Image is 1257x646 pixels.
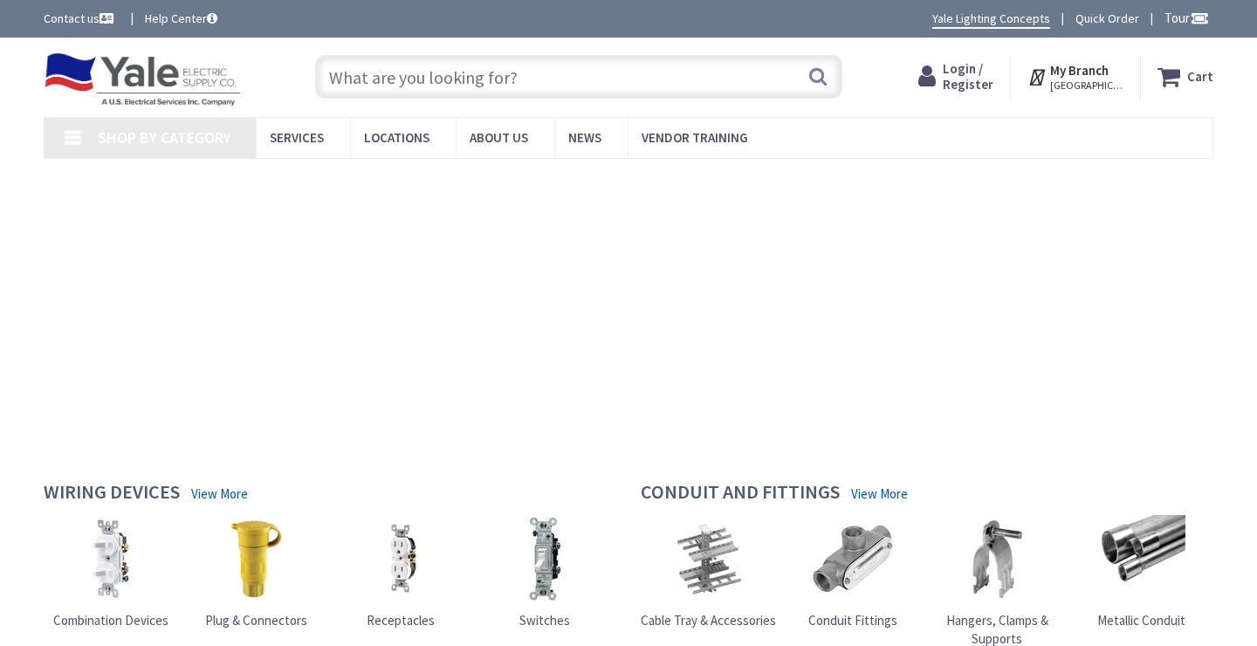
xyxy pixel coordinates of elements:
strong: My Branch [1050,62,1109,79]
img: Combination Devices [67,515,155,602]
h4: Wiring Devices [44,481,180,506]
a: Cart [1157,61,1213,93]
span: Switches [519,612,570,629]
a: Switches Switches [501,515,588,629]
img: Metallic Conduit [1098,515,1185,602]
a: Conduit Fittings Conduit Fittings [808,515,897,629]
a: Combination Devices Combination Devices [53,515,168,629]
span: About Us [470,129,528,146]
span: Login / Register [943,60,993,93]
span: Vendor Training [642,129,748,146]
img: Hangers, Clamps & Supports [953,515,1041,602]
img: Receptacles [357,515,444,602]
span: Plug & Connectors [205,612,307,629]
span: News [568,129,601,146]
a: Quick Order [1075,10,1139,27]
span: Locations [364,129,429,146]
a: View More [851,484,908,503]
span: Services [270,129,324,146]
strong: Cart [1187,61,1213,93]
img: Switches [501,515,588,602]
span: [GEOGRAPHIC_DATA], [GEOGRAPHIC_DATA] [1050,79,1124,93]
span: Combination Devices [53,612,168,629]
span: Conduit Fittings [808,612,897,629]
a: Login / Register [918,61,993,93]
img: Yale Electric Supply Co. [44,52,241,107]
span: Shop By Category [98,127,231,148]
img: Cable Tray & Accessories [664,515,752,602]
a: Receptacles Receptacles [357,515,444,629]
span: Metallic Conduit [1097,612,1185,629]
a: Yale Lighting Concepts [932,10,1050,29]
img: Plug & Connectors [212,515,299,602]
a: Cable Tray & Accessories Cable Tray & Accessories [641,515,776,629]
input: What are you looking for? [315,55,842,99]
img: Conduit Fittings [809,515,896,602]
span: Cable Tray & Accessories [641,612,776,629]
a: View More [191,484,248,503]
div: My Branch [GEOGRAPHIC_DATA], [GEOGRAPHIC_DATA] [1027,61,1124,93]
a: Contact us [44,10,117,27]
h4: Conduit and Fittings [641,481,840,506]
span: Receptacles [367,612,435,629]
a: Metallic Conduit Metallic Conduit [1097,515,1185,629]
a: Help Center [145,10,217,27]
a: Plug & Connectors Plug & Connectors [205,515,307,629]
span: Tour [1164,10,1209,26]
